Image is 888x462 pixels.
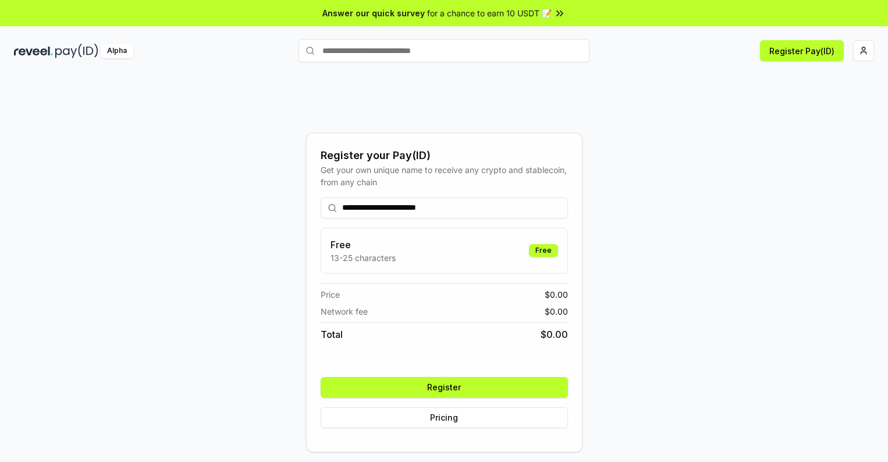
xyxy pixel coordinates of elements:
[331,252,396,264] p: 13-25 characters
[321,327,343,341] span: Total
[55,44,98,58] img: pay_id
[331,238,396,252] h3: Free
[529,244,558,257] div: Free
[321,288,340,301] span: Price
[101,44,133,58] div: Alpha
[14,44,53,58] img: reveel_dark
[545,305,568,318] span: $ 0.00
[321,377,568,398] button: Register
[321,164,568,188] div: Get your own unique name to receive any crypto and stablecoin, from any chain
[321,407,568,428] button: Pricing
[321,147,568,164] div: Register your Pay(ID)
[321,305,368,318] span: Network fee
[427,7,552,19] span: for a chance to earn 10 USDT 📝
[545,288,568,301] span: $ 0.00
[322,7,425,19] span: Answer our quick survey
[541,327,568,341] span: $ 0.00
[760,40,844,61] button: Register Pay(ID)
